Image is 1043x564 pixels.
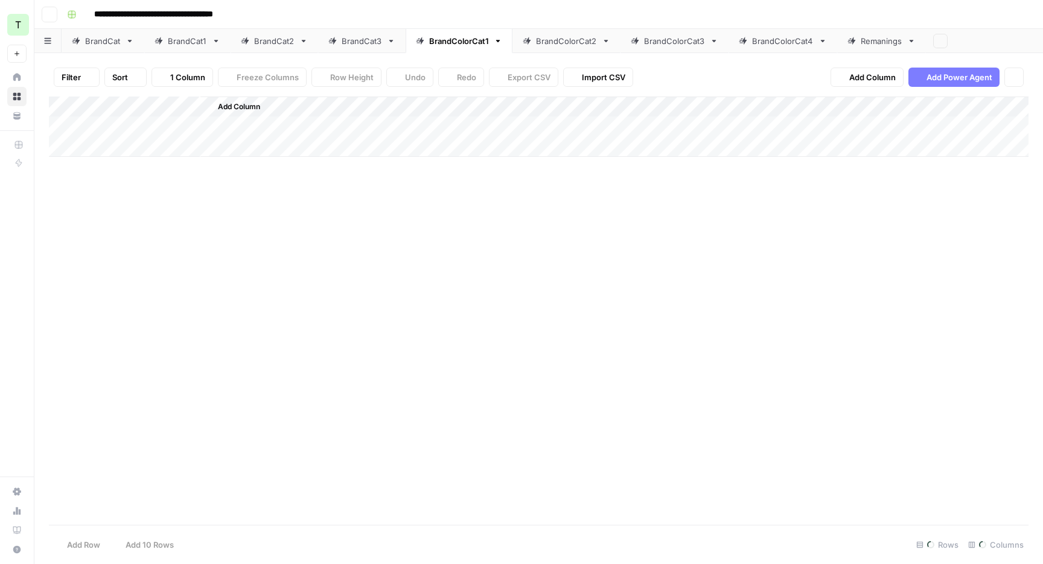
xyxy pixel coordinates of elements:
span: Add Column [849,71,896,83]
span: T [15,17,21,32]
div: BrandColorCat1 [429,35,489,47]
div: BrandCat [85,35,121,47]
span: Row Height [330,71,374,83]
div: BrandCat1 [168,35,207,47]
button: Sort [104,68,147,87]
button: Redo [438,68,484,87]
button: Freeze Columns [218,68,307,87]
button: Add Column [202,99,265,115]
a: Learning Hub [7,521,27,540]
span: Import CSV [582,71,625,83]
a: Settings [7,482,27,501]
button: Export CSV [489,68,558,87]
span: Sort [112,71,128,83]
div: Columns [963,535,1029,554]
a: Home [7,68,27,87]
span: Redo [457,71,476,83]
span: Add Column [218,101,260,112]
span: Undo [405,71,426,83]
div: Rows [911,535,963,554]
button: Add Row [49,535,107,554]
a: BrandCat1 [144,29,231,53]
span: 1 Column [170,71,205,83]
a: Remanings [837,29,926,53]
button: Help + Support [7,540,27,559]
a: Usage [7,501,27,521]
a: BrandColorCat4 [729,29,837,53]
a: BrandColorCat3 [620,29,729,53]
div: BrandColorCat2 [536,35,597,47]
button: Add Power Agent [908,68,1000,87]
a: Your Data [7,106,27,125]
button: Add 10 Rows [107,535,181,554]
a: BrandColorCat2 [512,29,620,53]
span: Add 10 Rows [126,539,174,551]
button: Workspace: TY SEO Team [7,10,27,40]
a: BrandCat [62,29,144,53]
span: Export CSV [508,71,550,83]
span: Filter [62,71,81,83]
a: BrandColorCat1 [406,29,512,53]
a: BrandCat3 [318,29,406,53]
div: Remanings [861,35,902,47]
button: Import CSV [563,68,633,87]
div: BrandColorCat3 [644,35,705,47]
button: Add Column [831,68,904,87]
span: Add Power Agent [927,71,992,83]
div: BrandCat3 [342,35,382,47]
button: Undo [386,68,433,87]
span: Freeze Columns [237,71,299,83]
button: 1 Column [152,68,213,87]
a: BrandCat2 [231,29,318,53]
button: Filter [54,68,100,87]
span: Add Row [67,539,100,551]
a: Browse [7,87,27,106]
div: BrandColorCat4 [752,35,814,47]
button: Row Height [311,68,381,87]
div: BrandCat2 [254,35,295,47]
